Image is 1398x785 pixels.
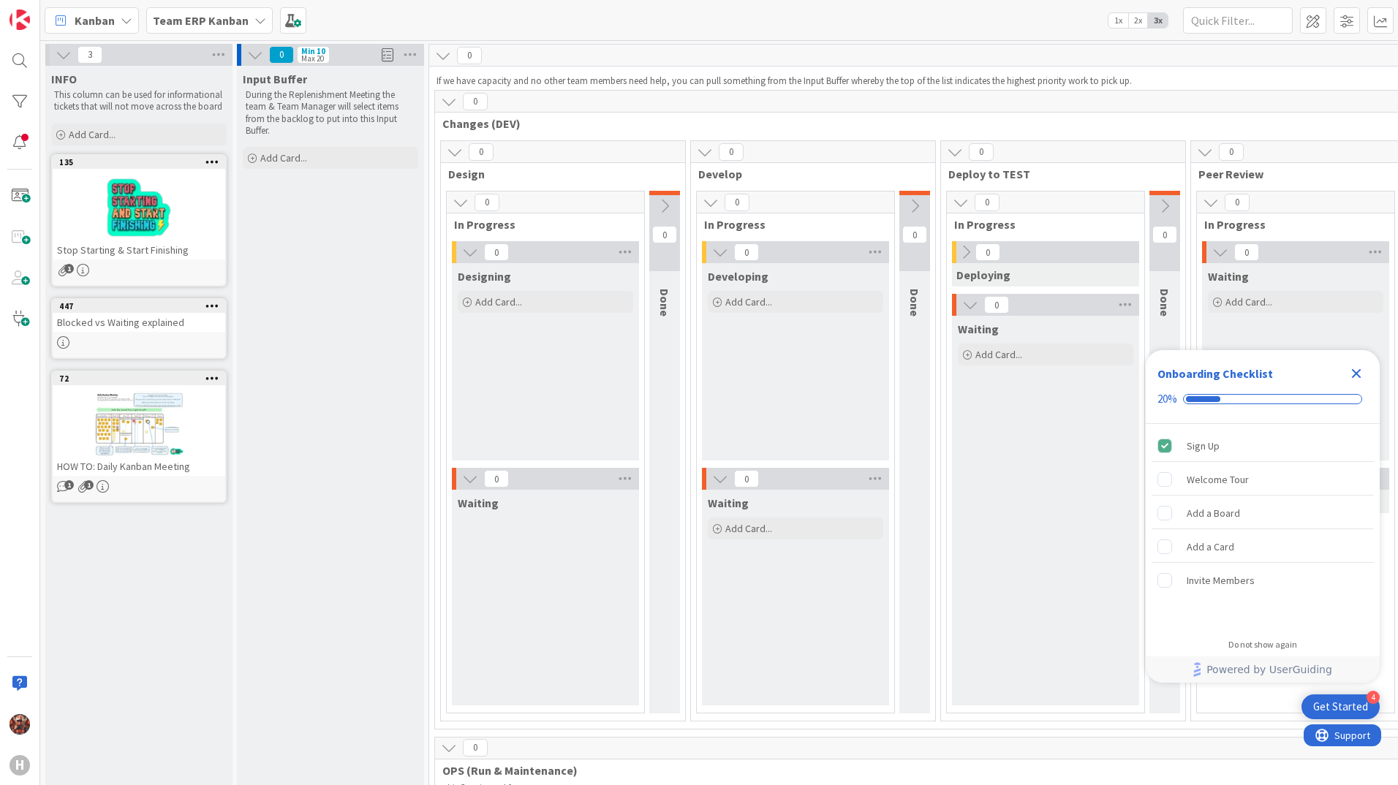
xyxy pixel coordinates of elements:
a: 447Blocked vs Waiting explained [51,298,227,359]
p: During the Replenishment Meeting the team & Team Manager will select items from the backlog to pu... [246,89,415,137]
span: Waiting [458,496,499,510]
span: Develop [698,167,917,181]
span: Waiting [708,496,749,510]
span: Add Card... [260,151,307,164]
span: Done [907,289,922,316]
span: 0 [463,93,488,110]
div: Blocked vs Waiting explained [53,313,225,332]
span: 0 [734,470,759,488]
div: Invite Members [1187,572,1255,589]
span: Add Card... [69,128,116,141]
span: Waiting [1208,269,1249,284]
span: 0 [269,46,294,64]
span: Kanban [75,12,115,29]
div: Do not show again [1228,639,1297,651]
div: Checklist items [1146,424,1380,629]
div: 135 [53,156,225,169]
span: Done [657,289,672,316]
div: 72 [53,372,225,385]
span: 0 [484,470,509,488]
div: HOW TO: Daily Kanban Meeting [53,457,225,476]
span: 0 [484,243,509,261]
div: Add a Board is incomplete. [1152,497,1374,529]
div: Welcome Tour is incomplete. [1152,463,1374,496]
span: In Progress [704,217,876,232]
span: 1x [1108,13,1128,28]
div: 447 [53,300,225,313]
a: Powered by UserGuiding [1153,656,1372,683]
div: Checklist progress: 20% [1157,392,1368,406]
div: 72HOW TO: Daily Kanban Meeting [53,372,225,476]
span: Designing [458,269,511,284]
div: Get Started [1313,699,1368,714]
span: Add Card... [975,348,1022,361]
div: 447Blocked vs Waiting explained [53,300,225,332]
span: In Progress [954,217,1126,232]
span: 0 [463,739,488,756]
div: 447 [59,301,225,311]
div: 4 [1367,691,1380,704]
span: 0 [1234,243,1259,261]
span: 2x [1128,13,1148,28]
input: Quick Filter... [1183,7,1293,34]
span: 1 [64,480,74,490]
div: 20% [1157,392,1177,406]
span: Add Card... [475,295,522,308]
div: Footer [1146,656,1380,683]
div: Add a Card is incomplete. [1152,531,1374,563]
span: 0 [734,243,759,261]
span: Design [448,167,667,181]
span: 1 [84,480,94,490]
div: Add a Card [1187,538,1234,555]
div: Min 10 [301,48,325,55]
span: 0 [984,296,1009,314]
div: Checklist Container [1146,350,1380,683]
span: Support [31,2,67,20]
div: Sign Up is complete. [1152,430,1374,462]
span: 0 [1219,143,1244,161]
div: Welcome Tour [1187,471,1249,488]
span: 0 [719,143,744,161]
span: Waiting [958,322,999,336]
span: Input Buffer [243,72,307,86]
span: Powered by UserGuiding [1206,661,1332,678]
span: 0 [475,194,499,211]
div: Max 20 [301,55,324,62]
span: In Progress [454,217,626,232]
span: 0 [469,143,494,161]
div: Stop Starting & Start Finishing [53,240,225,259]
span: In Progress [1204,217,1376,232]
div: Invite Members is incomplete. [1152,564,1374,596]
div: 135 [59,157,225,167]
span: 0 [725,194,749,211]
span: 3 [78,46,102,64]
div: Open Get Started checklist, remaining modules: 4 [1301,694,1380,719]
span: 0 [1152,226,1177,243]
a: 72HOW TO: Daily Kanban Meeting [51,371,227,503]
div: Add a Board [1187,504,1240,522]
span: Deploying [956,268,1010,282]
p: This column can be used for informational tickets that will not move across the board [54,89,224,113]
span: 0 [975,194,1000,211]
span: 0 [902,226,927,243]
span: 1 [64,264,74,273]
span: 0 [1225,194,1250,211]
div: Sign Up [1187,437,1220,455]
b: Team ERP Kanban [153,13,249,28]
span: Done [1157,289,1172,316]
span: 0 [652,226,677,243]
span: Add Card... [1225,295,1272,308]
span: 0 [969,143,994,161]
span: Developing [708,269,768,284]
span: 0 [457,47,482,64]
span: Add Card... [725,522,772,535]
span: 3x [1148,13,1168,28]
span: INFO [51,72,77,86]
span: Deploy to TEST [948,167,1167,181]
span: Add Card... [725,295,772,308]
div: 135Stop Starting & Start Finishing [53,156,225,259]
div: H [10,755,30,775]
div: Close Checklist [1345,362,1368,385]
img: JK [10,714,30,735]
div: Onboarding Checklist [1157,365,1273,382]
